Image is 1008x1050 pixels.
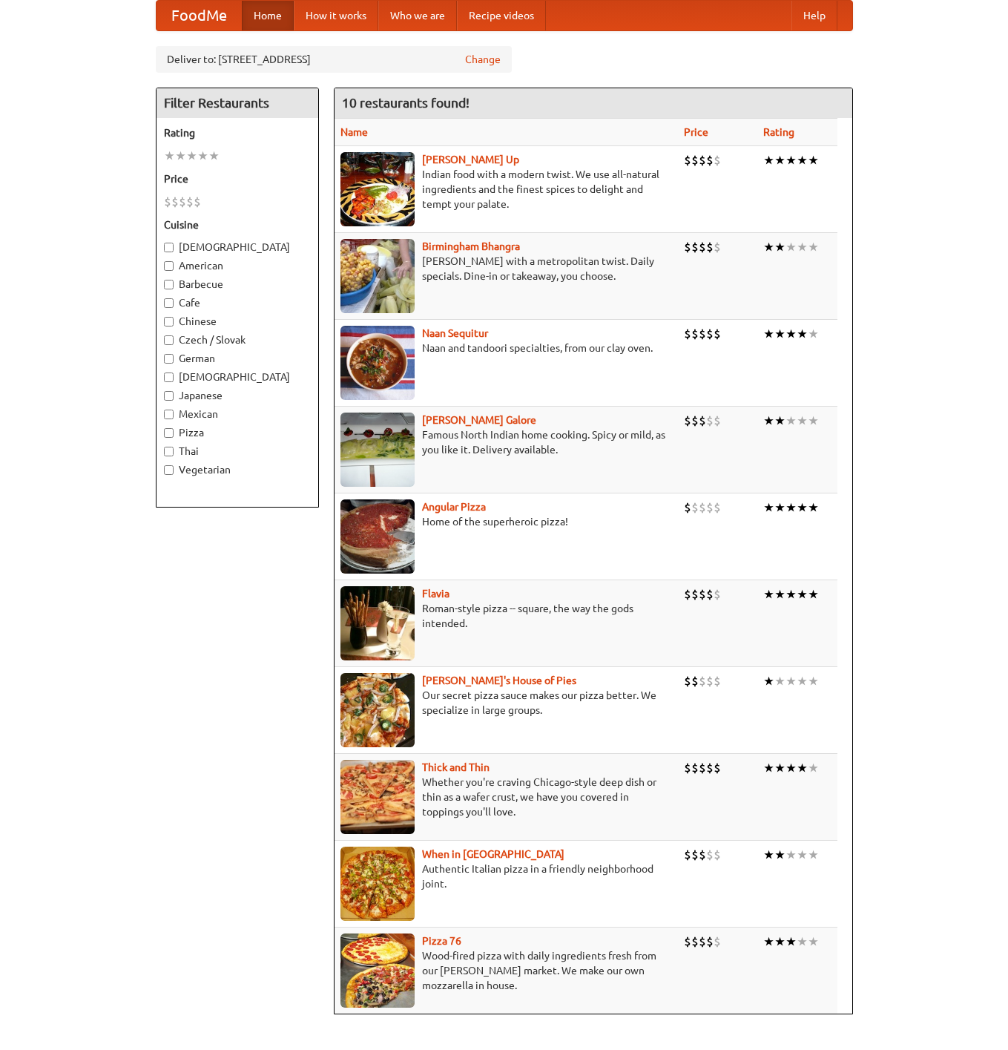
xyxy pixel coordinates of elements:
[699,326,706,342] li: $
[164,317,174,327] input: Chinese
[714,586,721,603] li: $
[797,586,808,603] li: ★
[340,427,673,457] p: Famous North Indian home cooking. Spicy or mild, as you like it. Delivery available.
[164,277,311,292] label: Barbecue
[763,239,774,255] li: ★
[774,847,785,863] li: ★
[763,847,774,863] li: ★
[684,152,691,168] li: $
[422,675,576,686] a: [PERSON_NAME]'s House of Pies
[797,847,808,863] li: ★
[164,444,311,459] label: Thai
[164,462,311,477] label: Vegetarian
[164,447,174,456] input: Thai
[714,760,721,776] li: $
[164,258,311,273] label: American
[457,1,546,30] a: Recipe videos
[164,243,174,252] input: [DEMOGRAPHIC_DATA]
[422,761,490,773] b: Thick and Thin
[714,847,721,863] li: $
[763,413,774,429] li: ★
[684,499,691,516] li: $
[340,514,673,529] p: Home of the superheroic pizza!
[340,254,673,283] p: [PERSON_NAME] with a metropolitan twist. Daily specials. Dine-in or takeaway, you choose.
[797,326,808,342] li: ★
[684,239,691,255] li: $
[164,240,311,255] label: [DEMOGRAPHIC_DATA]
[706,326,714,342] li: $
[706,933,714,950] li: $
[164,410,174,419] input: Mexican
[422,848,564,860] a: When in [GEOGRAPHIC_DATA]
[808,586,819,603] li: ★
[684,586,691,603] li: $
[797,933,808,950] li: ★
[691,673,699,689] li: $
[808,933,819,950] li: ★
[714,239,721,255] li: $
[691,499,699,516] li: $
[340,847,415,921] img: wheninrome.jpg
[699,239,706,255] li: $
[340,948,673,993] p: Wood-fired pizza with daily ingredients fresh from our [PERSON_NAME] market. We make our own mozz...
[422,240,520,252] a: Birmingham Bhangra
[699,673,706,689] li: $
[422,935,461,947] a: Pizza 76
[808,326,819,342] li: ★
[706,673,714,689] li: $
[699,847,706,863] li: $
[808,847,819,863] li: ★
[422,501,486,513] b: Angular Pizza
[691,760,699,776] li: $
[785,673,797,689] li: ★
[785,239,797,255] li: ★
[763,760,774,776] li: ★
[763,673,774,689] li: ★
[791,1,837,30] a: Help
[785,413,797,429] li: ★
[785,152,797,168] li: ★
[157,1,242,30] a: FoodMe
[699,152,706,168] li: $
[785,760,797,776] li: ★
[164,171,311,186] h5: Price
[242,1,294,30] a: Home
[340,586,415,660] img: flavia.jpg
[706,239,714,255] li: $
[706,847,714,863] li: $
[186,148,197,164] li: ★
[785,933,797,950] li: ★
[164,465,174,475] input: Vegetarian
[340,413,415,487] img: currygalore.jpg
[164,425,311,440] label: Pizza
[422,414,536,426] a: [PERSON_NAME] Galore
[340,775,673,819] p: Whether you're craving Chicago-style deep dish or thin as a wafer crust, we have you covered in t...
[164,298,174,308] input: Cafe
[691,152,699,168] li: $
[714,326,721,342] li: $
[422,327,488,339] a: Naan Sequitur
[175,148,186,164] li: ★
[164,351,311,366] label: German
[164,295,311,310] label: Cafe
[422,588,449,600] b: Flavia
[684,673,691,689] li: $
[164,428,174,438] input: Pizza
[797,673,808,689] li: ★
[774,499,785,516] li: ★
[684,126,708,138] a: Price
[785,499,797,516] li: ★
[164,125,311,140] h5: Rating
[691,586,699,603] li: $
[699,586,706,603] li: $
[342,96,470,110] ng-pluralize: 10 restaurants found!
[763,499,774,516] li: ★
[691,847,699,863] li: $
[785,326,797,342] li: ★
[340,326,415,400] img: naansequitur.jpg
[774,673,785,689] li: ★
